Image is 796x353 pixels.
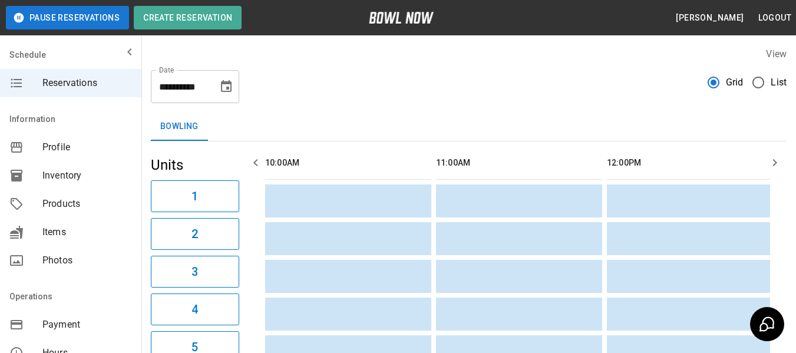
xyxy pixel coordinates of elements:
h6: 4 [191,300,198,319]
button: 1 [151,180,239,212]
span: Reservations [42,76,132,90]
div: inventory tabs [151,113,787,141]
button: Create Reservation [134,6,242,29]
th: 10:00AM [265,146,431,180]
button: 3 [151,256,239,288]
img: logo [369,12,434,24]
span: Profile [42,140,132,154]
button: [PERSON_NAME] [671,7,748,29]
h5: Units [151,156,239,174]
th: 11:00AM [436,146,602,180]
th: 12:00PM [607,146,773,180]
span: List [771,75,787,90]
span: Items [42,225,132,239]
button: 2 [151,218,239,250]
button: Logout [754,7,796,29]
button: 4 [151,293,239,325]
h6: 3 [191,262,198,281]
h6: 2 [191,225,198,243]
span: Grid [726,75,744,90]
span: Payment [42,318,132,332]
button: Pause Reservations [6,6,129,29]
button: Bowling [151,113,208,141]
span: Products [42,197,132,211]
label: View [766,48,787,60]
span: Inventory [42,169,132,183]
h6: 1 [191,187,198,206]
span: Photos [42,253,132,268]
button: Choose date, selected date is Sep 29, 2025 [214,75,238,98]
